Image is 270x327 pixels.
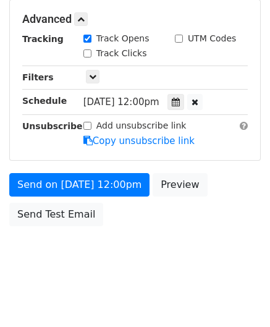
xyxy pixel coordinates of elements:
h5: Advanced [22,12,248,26]
a: Send on [DATE] 12:00pm [9,173,150,197]
label: Track Opens [96,32,150,45]
a: Send Test Email [9,203,103,226]
label: Add unsubscribe link [96,119,187,132]
strong: Filters [22,72,54,82]
label: UTM Codes [188,32,236,45]
iframe: Chat Widget [208,268,270,327]
a: Copy unsubscribe link [83,135,195,147]
span: [DATE] 12:00pm [83,96,159,108]
a: Preview [153,173,207,197]
strong: Schedule [22,96,67,106]
strong: Unsubscribe [22,121,83,131]
strong: Tracking [22,34,64,44]
label: Track Clicks [96,47,147,60]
